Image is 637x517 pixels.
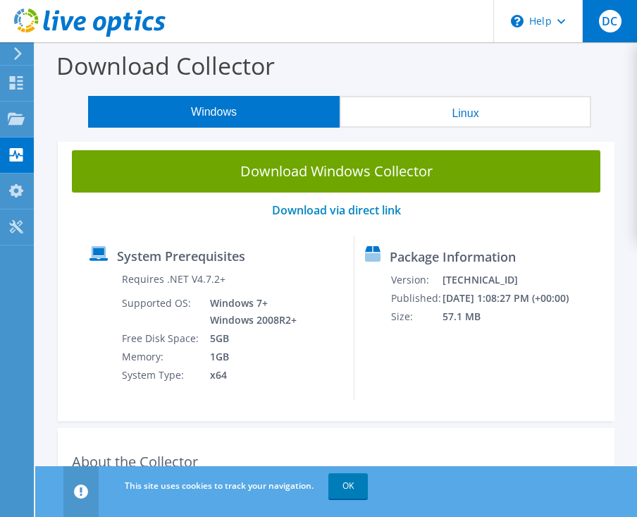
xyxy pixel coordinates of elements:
[390,271,442,289] td: Version:
[125,480,314,492] span: This site uses cookies to track your navigation.
[442,308,569,326] td: 57.1 MB
[442,289,569,308] td: [DATE] 1:08:27 PM (+00:00)
[199,329,297,348] td: 5GB
[117,249,245,263] label: System Prerequisites
[511,15,524,28] svg: \n
[390,250,516,264] label: Package Information
[199,348,297,366] td: 1GB
[199,366,297,384] td: x64
[121,329,199,348] td: Free Disk Space:
[340,96,591,128] button: Linux
[199,294,297,329] td: Windows 7+ Windows 2008R2+
[72,150,600,193] a: Download Windows Collector
[390,308,442,326] td: Size:
[442,271,569,289] td: [TECHNICAL_ID]
[56,49,275,82] label: Download Collector
[599,10,621,32] span: DC
[122,272,225,286] label: Requires .NET V4.7.2+
[72,454,600,470] h2: About the Collector
[121,348,199,366] td: Memory:
[121,294,199,329] td: Supported OS:
[88,96,340,128] button: Windows
[121,366,199,384] td: System Type:
[272,202,401,218] a: Download via direct link
[328,473,368,499] a: OK
[390,289,442,308] td: Published:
